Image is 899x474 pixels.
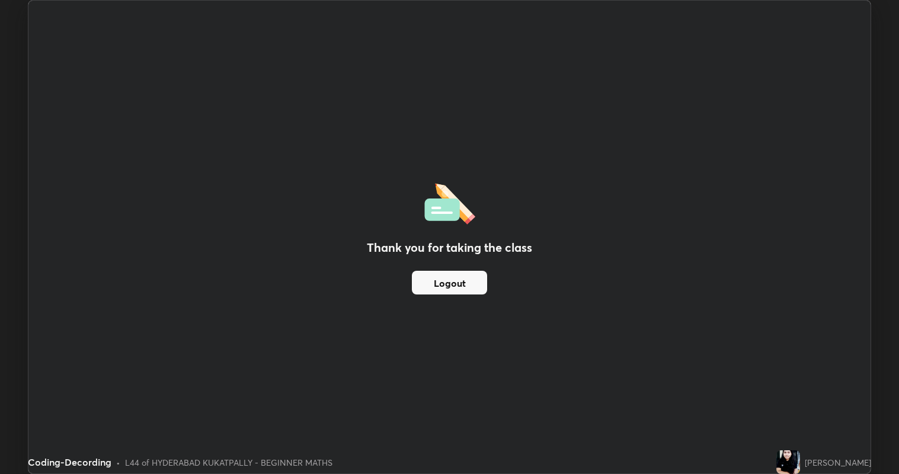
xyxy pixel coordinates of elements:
div: [PERSON_NAME] [805,456,871,469]
img: 20db9d67ee844b55997d8ca4957995ac.jpg [776,450,800,474]
div: L44 of HYDERABAD KUKATPALLY - BEGINNER MATHS [125,456,332,469]
div: • [116,456,120,469]
h2: Thank you for taking the class [367,239,532,257]
img: offlineFeedback.1438e8b3.svg [424,180,475,225]
button: Logout [412,271,487,294]
div: Coding-Decording [28,455,111,469]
